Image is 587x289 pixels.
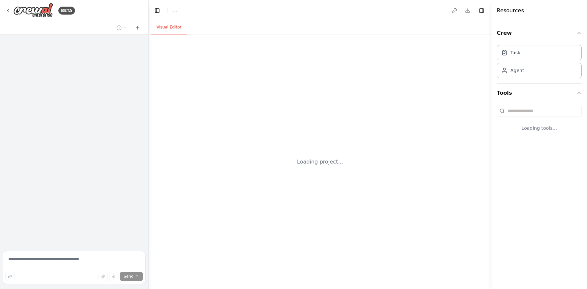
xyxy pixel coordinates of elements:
button: Improve this prompt [5,272,15,281]
button: Start a new chat [132,24,143,32]
nav: breadcrumb [173,7,177,14]
button: Tools [497,84,582,102]
button: Send [120,272,143,281]
button: Hide right sidebar [477,6,486,15]
div: Agent [510,67,524,74]
button: Crew [497,24,582,42]
button: Hide left sidebar [153,6,162,15]
div: Task [510,49,520,56]
span: ... [173,7,177,14]
button: Upload files [98,272,108,281]
img: Logo [13,3,53,18]
div: Loading project... [297,158,343,166]
div: Loading tools... [497,120,582,137]
div: Tools [497,102,582,142]
button: Click to speak your automation idea [109,272,118,281]
div: BETA [58,7,75,15]
span: Send [124,274,134,279]
h4: Resources [497,7,524,15]
button: Switch to previous chat [114,24,130,32]
div: Crew [497,42,582,83]
button: Visual Editor [151,21,187,34]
